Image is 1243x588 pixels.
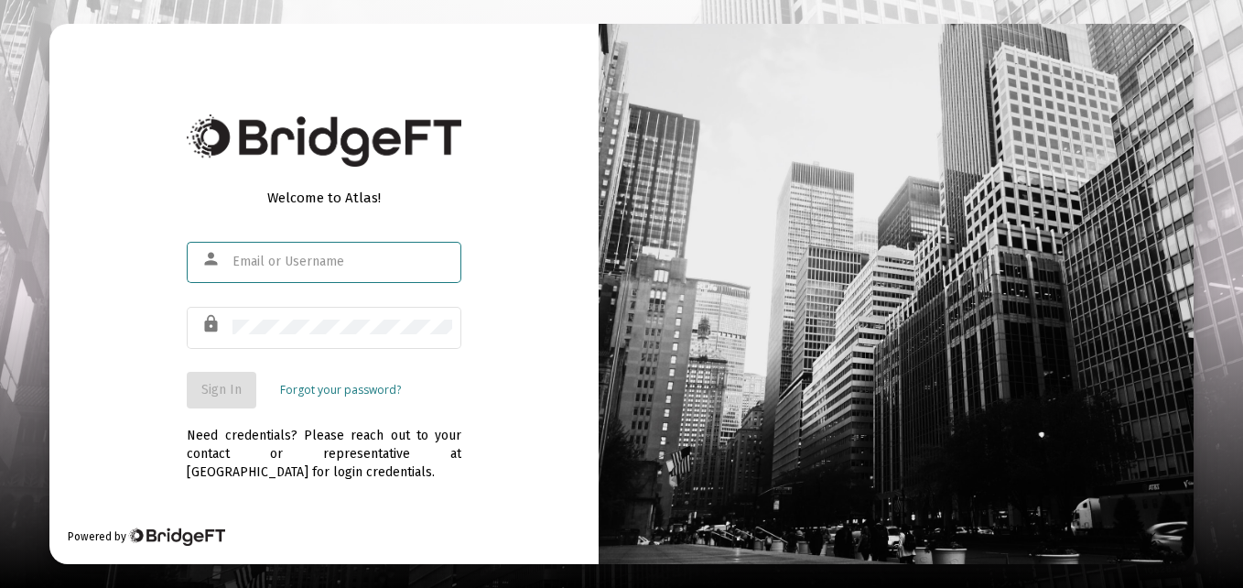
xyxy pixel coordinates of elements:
button: Sign In [187,372,256,408]
input: Email or Username [232,255,452,269]
a: Forgot your password? [280,381,401,399]
div: Powered by [68,528,224,546]
mat-icon: person [201,248,223,270]
span: Sign In [201,382,242,397]
img: Bridge Financial Technology Logo [128,528,224,546]
img: Bridge Financial Technology Logo [187,114,461,167]
mat-icon: lock [201,313,223,335]
div: Welcome to Atlas! [187,189,461,207]
div: Need credentials? Please reach out to your contact or representative at [GEOGRAPHIC_DATA] for log... [187,408,461,482]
